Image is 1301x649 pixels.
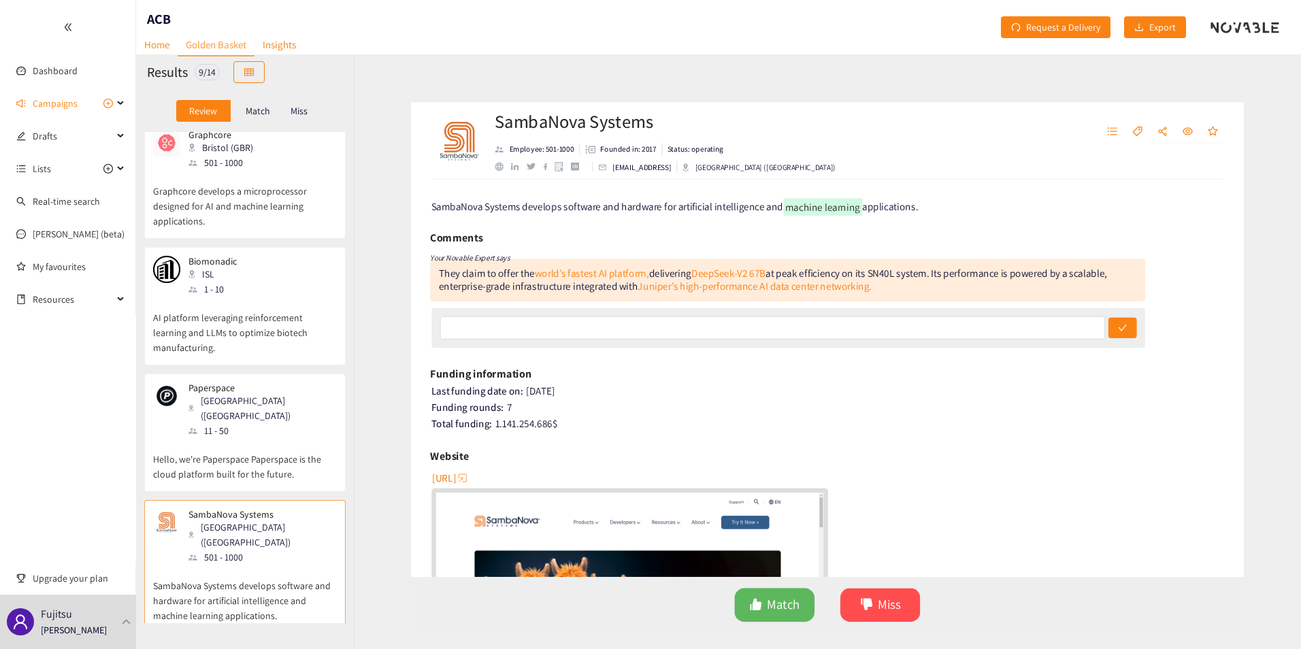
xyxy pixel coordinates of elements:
span: tag [1149,114,1160,126]
a: google maps [540,151,557,161]
div: 1 - 10 [188,282,251,297]
span: Export [1149,20,1176,35]
div: 9 / 14 [195,64,220,80]
a: facebook [527,152,540,160]
li: Employees [476,132,566,144]
h6: Funding information [408,365,515,385]
h6: Comments [408,221,463,242]
span: Funding rounds: [410,403,486,418]
button: table [233,61,265,83]
span: Miss [881,608,905,629]
span: eye [1202,114,1213,126]
a: twitter [510,152,527,159]
mark: machine learning [781,190,864,208]
div: [GEOGRAPHIC_DATA] ([GEOGRAPHIC_DATA]) [674,151,836,163]
p: Hello, we're Paperspace Paperspace is the cloud platform built for the future. [153,438,337,482]
span: star [1229,114,1240,126]
img: Snapshot of the company's website [153,382,180,410]
p: Review [189,105,217,116]
div: [DATE] [410,387,1247,401]
p: Match [246,105,270,116]
span: Last funding date on: [410,386,506,401]
div: 11 - 50 [188,423,335,438]
a: Home [136,34,178,55]
h2: SambaNova Systems [476,95,836,122]
li: Founded in year [566,132,653,144]
span: plus-circle [103,99,113,108]
span: book [16,295,26,304]
h6: Website [408,452,449,472]
button: unordered-list [1116,109,1140,131]
p: Graphcore develops a microprocessor designed for AI and machine learning applications. [153,170,337,229]
img: Snapshot of the company's website [153,509,180,536]
span: Lists [33,155,51,182]
a: My favourites [33,253,125,280]
span: edit [16,131,26,141]
iframe: Chat Widget [1079,502,1301,649]
p: Biomonadic [188,256,243,267]
img: Snapshot of the company's website [153,129,180,156]
a: [PERSON_NAME] (beta) [33,228,125,240]
span: Drafts [33,122,113,150]
h2: Results [147,63,188,82]
a: DeepSeek-V2 67B [684,262,762,276]
p: Status: operating [659,132,718,144]
p: Miss [291,105,308,116]
span: applications. [864,192,923,206]
span: plus-circle [103,164,113,173]
p: SambaNova Systems develops software and hardware for artificial intelligence and machine learning... [153,565,337,623]
span: user [12,614,29,630]
button: check [1124,316,1154,337]
span: SambaNova Systems develops software and hardware for artificial intelligence and [410,192,781,206]
h1: ACB [147,10,171,29]
span: Request a Delivery [1026,20,1100,35]
a: crunchbase [557,152,574,161]
span: double-left [63,22,73,32]
i: Your Novable Expert says [408,248,493,258]
span: share-alt [1176,114,1187,126]
button: likeMatch [729,601,814,637]
a: website [476,152,493,161]
span: Match [764,608,799,629]
a: Insights [254,34,304,55]
div: Bristol (GBR) [188,140,261,155]
button: share-alt [1169,109,1193,131]
span: unordered-list [16,164,26,173]
span: table [244,67,254,78]
div: 1.141.254.686 $ [410,421,1247,435]
button: eye [1196,109,1220,131]
p: AI platform leveraging reinforcement learning and LLMs to optimize biotech manufacturing. [153,297,337,355]
div: They claim to offer the delivering at peak efficiency on its SN40L system. Its performance is pow... [417,262,1123,290]
button: star [1222,109,1247,131]
p: Employee: 501-1000 [492,132,560,144]
button: redoRequest a Delivery [1001,16,1110,38]
div: 501 - 1000 [188,550,335,565]
span: sound [16,99,26,108]
span: unordered-list [1123,114,1134,126]
span: Total funding: [410,420,474,435]
button: downloadExport [1124,16,1186,38]
span: redo [1011,22,1021,33]
p: Founded in: 2017 [588,132,647,144]
p: Paperspace [188,382,327,393]
button: dislikeMiss [841,601,925,637]
span: [URL] [410,477,435,494]
span: like [745,612,759,627]
p: [PERSON_NAME] [41,622,107,637]
div: [GEOGRAPHIC_DATA] ([GEOGRAPHIC_DATA]) [188,520,335,550]
a: Real-time search [33,195,100,207]
a: Juniper’s high-performance AI data center networking. [627,276,874,290]
a: linkedin [493,152,510,161]
button: tag [1142,109,1167,131]
div: [GEOGRAPHIC_DATA] ([GEOGRAPHIC_DATA]) [188,393,335,423]
p: [EMAIL_ADDRESS] [601,151,663,163]
span: dislike [862,612,876,627]
p: Graphcore [188,129,253,140]
button: [URL] [410,474,449,496]
li: Status [653,132,718,144]
a: Golden Basket [178,34,254,56]
div: 501 - 1000 [188,155,261,170]
a: Dashboard [33,65,78,77]
span: download [1134,22,1144,33]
